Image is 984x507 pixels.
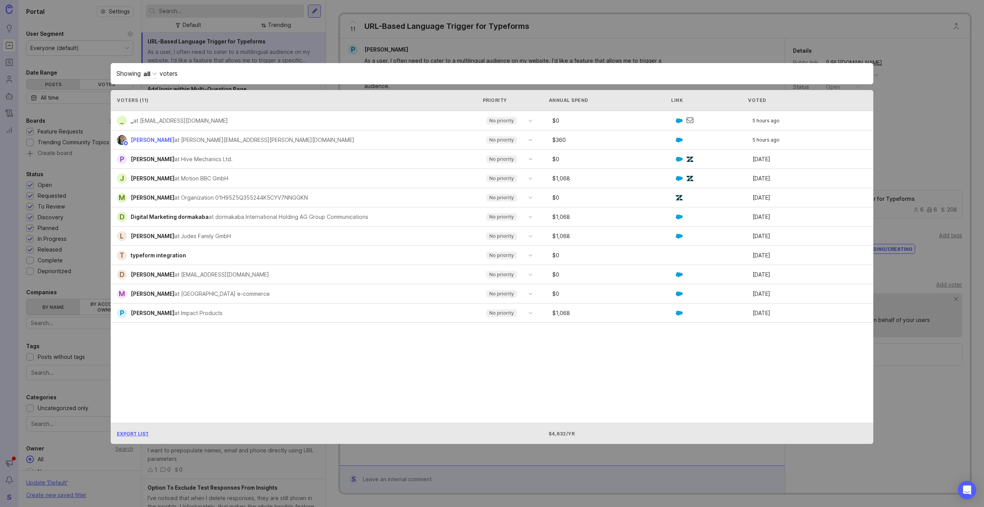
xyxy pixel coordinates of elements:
[676,233,683,240] img: GKxMRLiRsgdWqxrdBeWfGK5kaZ2alx1WifDSa2kSTsK6wyJURKhUuPoQRYzjholVGzT2A2owx2gHwZoyZHHCYJ8YNOAZj3DSg...
[549,195,676,200] div: $ 0
[482,269,537,281] div: toggle menu
[549,253,676,258] div: $ 0
[175,309,223,317] div: at Impact Products
[117,231,237,241] a: L[PERSON_NAME]at Judes Family GmbH
[131,271,175,278] span: [PERSON_NAME]
[131,194,175,201] span: [PERSON_NAME]
[524,272,537,278] svg: toggle icon
[524,233,537,239] svg: toggle icon
[482,307,537,319] div: toggle menu
[117,135,127,145] img: Danielle Wilson
[116,69,868,78] div: Showing voters
[209,213,368,221] div: at dormakaba International Holding AG Group Communications
[489,137,514,143] p: No priority
[143,69,150,78] div: all
[482,288,537,300] div: toggle menu
[549,430,668,437] div: $4,632/yr
[549,157,676,162] div: $ 0
[117,308,229,318] a: P[PERSON_NAME]at Impact Products
[524,214,537,220] svg: toggle icon
[549,233,676,239] div: $ 1,068
[117,289,276,299] a: M[PERSON_NAME]at [GEOGRAPHIC_DATA] e-commerce
[753,271,770,278] time: [DATE]
[175,290,270,298] div: at [GEOGRAPHIC_DATA] e-commerce
[131,290,175,297] span: [PERSON_NAME]
[489,175,514,182] p: No priority
[753,310,770,316] time: [DATE]
[489,214,514,220] p: No priority
[524,310,537,316] svg: toggle icon
[482,249,537,262] div: toggle menu
[489,233,514,239] p: No priority
[117,193,127,203] div: m
[117,116,234,126] a: __at [EMAIL_ADDRESS][DOMAIN_NAME]
[549,310,676,316] div: $ 1,068
[489,118,514,124] p: No priority
[524,195,537,201] svg: toggle icon
[117,116,127,126] div: _
[131,252,186,259] span: typeform integration
[676,310,683,317] img: GKxMRLiRsgdWqxrdBeWfGK5kaZ2alx1WifDSa2kSTsK6wyJURKhUuPoQRYzjholVGzT2A2owx2gHwZoyZHHCYJ8YNOAZj3DSg...
[175,270,269,279] div: at [EMAIL_ADDRESS][DOMAIN_NAME]
[117,250,192,260] a: ttypeform integration
[117,154,239,164] a: P[PERSON_NAME]at Hive Mechanics Ltd.
[549,214,676,220] div: $ 1,068
[131,213,209,220] span: Digital Marketing dormakaba
[549,272,676,277] div: $ 0
[131,156,175,162] span: [PERSON_NAME]
[753,213,770,220] time: [DATE]
[524,137,537,143] svg: toggle icon
[676,137,683,143] img: GKxMRLiRsgdWqxrdBeWfGK5kaZ2alx1WifDSa2kSTsK6wyJURKhUuPoQRYzjholVGzT2A2owx2gHwZoyZHHCYJ8YNOAZj3DSg...
[524,118,537,124] svg: toggle icon
[753,252,770,259] time: [DATE]
[482,192,537,204] div: toggle menu
[524,291,537,297] svg: toggle icon
[117,173,234,183] a: J[PERSON_NAME]at Motion BBC GmbH
[676,117,683,124] img: GKxMRLiRsgdWqxrdBeWfGK5kaZ2alx1WifDSa2kSTsK6wyJURKhUuPoQRYzjholVGzT2A2owx2gHwZoyZHHCYJ8YNOAZj3DSg...
[549,291,676,297] div: $ 0
[117,212,374,222] a: DDigital Marketing dormakabaat dormakaba International Holding AG Group Communications
[117,173,127,183] div: J
[753,118,780,123] span: 5 hours ago
[753,290,770,297] time: [DATE]
[175,193,308,202] div: at Organization 01H95Z5Q355244K5CYV7NNGGKN
[131,117,133,124] span: _
[175,174,228,183] div: at Motion BBC GmbH
[117,250,127,260] div: t
[131,175,175,182] span: [PERSON_NAME]
[117,97,475,103] div: Voters ( 11 )
[524,156,537,162] svg: toggle icon
[489,252,514,259] p: No priority
[117,193,314,203] a: m[PERSON_NAME]at Organization 01H95Z5Q355244K5CYV7NNGGKN
[489,272,514,278] p: No priority
[676,175,683,182] img: GKxMRLiRsgdWqxrdBeWfGK5kaZ2alx1WifDSa2kSTsK6wyJURKhUuPoQRYzjholVGzT2A2owx2gHwZoyZHHCYJ8YNOAZj3DSg...
[117,154,127,164] div: P
[671,97,683,103] div: Link
[175,136,354,144] div: at [PERSON_NAME][EMAIL_ADDRESS][PERSON_NAME][DOMAIN_NAME]
[524,252,537,259] svg: toggle icon
[482,211,537,223] div: toggle menu
[676,213,683,220] img: GKxMRLiRsgdWqxrdBeWfGK5kaZ2alx1WifDSa2kSTsK6wyJURKhUuPoQRYzjholVGzT2A2owx2gHwZoyZHHCYJ8YNOAZj3DSg...
[686,156,693,163] img: UniZRqrCPz6BHUWevMzgDJ1FW4xaGg2egd7Chm8uY0Al1hkDyjqDa8Lkk0kDEdqKkBok+T4wfoD0P0o6UMciQ8AAAAASUVORK...
[753,233,770,239] time: [DATE]
[483,97,534,103] div: Priority
[482,153,537,165] div: toggle menu
[753,175,770,182] time: [DATE]
[117,308,127,318] div: P
[131,137,175,143] span: [PERSON_NAME]
[753,138,780,142] span: 5 hours ago
[123,140,129,146] img: member badge
[676,290,683,297] img: GKxMRLiRsgdWqxrdBeWfGK5kaZ2alx1WifDSa2kSTsK6wyJURKhUuPoQRYzjholVGzT2A2owx2gHwZoyZHHCYJ8YNOAZj3DSg...
[131,310,175,316] span: [PERSON_NAME]
[482,230,537,242] div: toggle menu
[549,97,668,103] div: Annual Spend
[117,270,275,280] a: D[PERSON_NAME]at [EMAIL_ADDRESS][DOMAIN_NAME]
[676,194,683,201] img: UniZRqrCPz6BHUWevMzgDJ1FW4xaGg2egd7Chm8uY0Al1hkDyjqDa8Lkk0kDEdqKkBok+T4wfoD0P0o6UMciQ8AAAAASUVORK...
[549,176,676,181] div: $ 1,068
[131,233,175,239] span: [PERSON_NAME]
[753,194,770,201] time: [DATE]
[748,97,868,103] div: Voted
[549,137,676,143] div: $ 360
[489,310,514,316] p: No priority
[482,134,537,146] div: toggle menu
